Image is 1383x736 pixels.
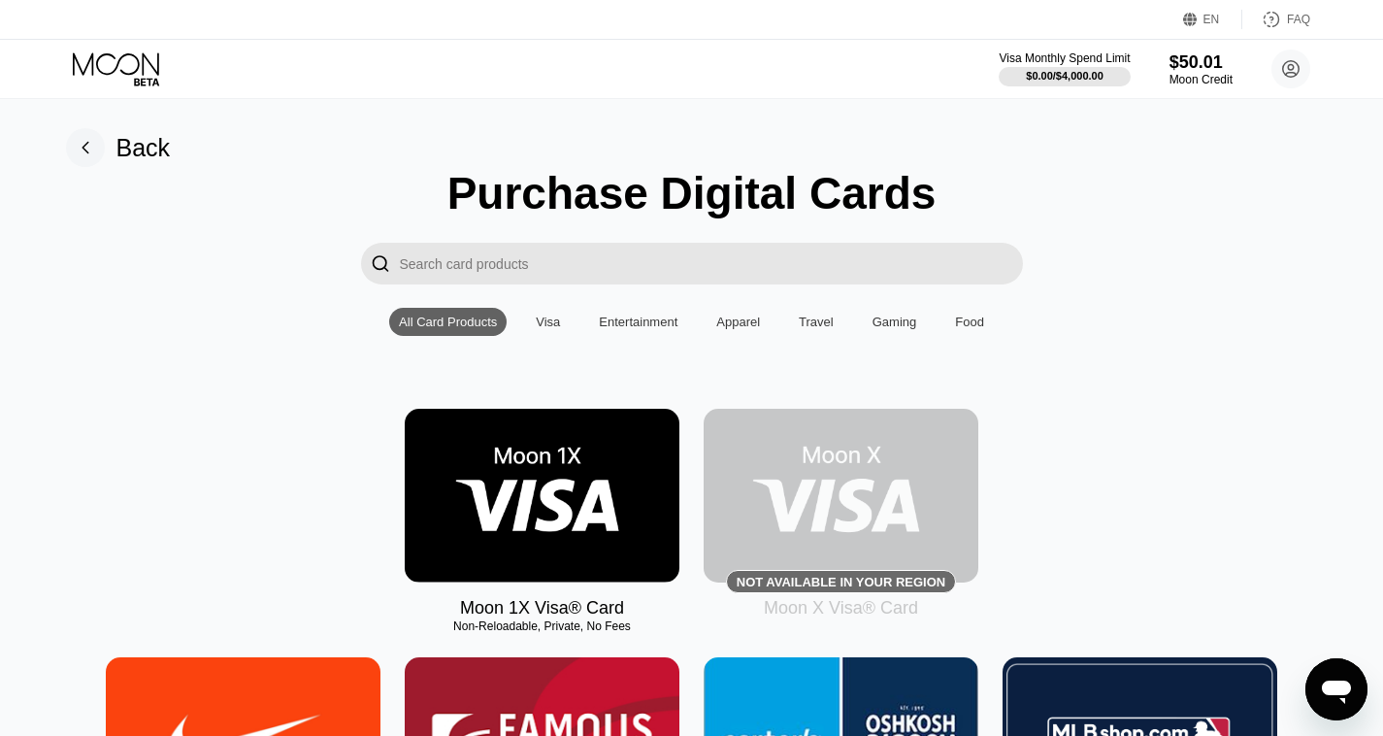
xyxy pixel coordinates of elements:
[447,167,937,219] div: Purchase Digital Cards
[716,315,760,329] div: Apparel
[799,315,834,329] div: Travel
[460,598,624,619] div: Moon 1X Visa® Card
[1026,70,1103,82] div: $0.00 / $4,000.00
[361,243,400,284] div: 
[589,308,687,336] div: Entertainment
[599,315,677,329] div: Entertainment
[536,315,560,329] div: Visa
[704,409,978,583] div: Not available in your region
[389,308,507,336] div: All Card Products
[1169,52,1233,86] div: $50.01Moon Credit
[116,134,171,162] div: Back
[1183,10,1242,29] div: EN
[737,575,945,589] div: Not available in your region
[999,51,1130,65] div: Visa Monthly Spend Limit
[405,619,679,633] div: Non-Reloadable, Private, No Fees
[863,308,927,336] div: Gaming
[1169,73,1233,86] div: Moon Credit
[707,308,770,336] div: Apparel
[945,308,994,336] div: Food
[764,598,918,619] div: Moon X Visa® Card
[873,315,917,329] div: Gaming
[66,128,171,167] div: Back
[789,308,843,336] div: Travel
[1169,52,1233,73] div: $50.01
[371,252,390,275] div: 
[526,308,570,336] div: Visa
[1305,658,1367,720] iframe: Button to launch messaging window
[955,315,984,329] div: Food
[999,51,1130,86] div: Visa Monthly Spend Limit$0.00/$4,000.00
[399,315,497,329] div: All Card Products
[1203,13,1220,26] div: EN
[400,243,1023,284] input: Search card products
[1242,10,1310,29] div: FAQ
[1287,13,1310,26] div: FAQ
